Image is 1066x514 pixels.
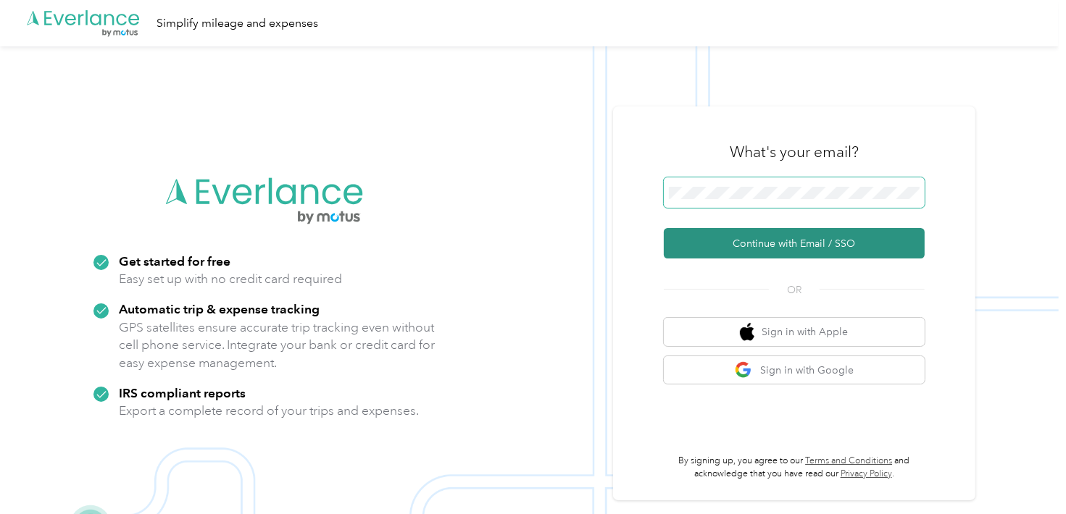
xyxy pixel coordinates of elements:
[730,142,859,162] h3: What's your email?
[157,14,318,33] div: Simplify mileage and expenses
[119,385,246,400] strong: IRS compliant reports
[664,228,925,258] button: Continue with Email / SSO
[664,455,925,480] p: By signing up, you agree to our and acknowledge that you have read our .
[740,323,754,341] img: apple logo
[119,270,342,288] p: Easy set up with no credit card required
[119,301,320,316] strong: Automatic trip & expense tracking
[664,356,925,384] button: google logoSign in with Google
[769,282,820,298] span: OR
[119,253,230,269] strong: Get started for free
[119,402,419,420] p: Export a complete record of your trips and expenses.
[735,361,753,379] img: google logo
[841,468,892,479] a: Privacy Policy
[119,319,436,372] p: GPS satellites ensure accurate trip tracking even without cell phone service. Integrate your bank...
[805,455,892,466] a: Terms and Conditions
[664,318,925,346] button: apple logoSign in with Apple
